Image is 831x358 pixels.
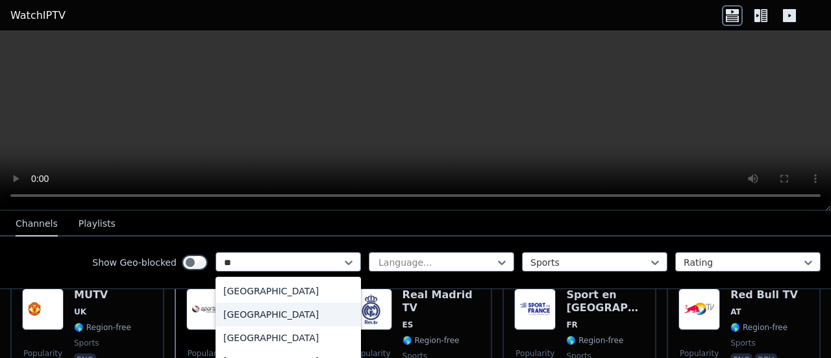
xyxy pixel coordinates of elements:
span: 🌎 Region-free [403,335,460,346]
div: [GEOGRAPHIC_DATA] [216,303,361,326]
div: [GEOGRAPHIC_DATA] [216,279,361,303]
span: sports [730,338,755,348]
img: MUTV [22,288,64,330]
span: UK [74,307,86,317]
h6: MUTV [74,288,131,301]
h6: Sport en [GEOGRAPHIC_DATA] [566,288,645,314]
h6: Red Bull TV [730,288,798,301]
span: 🌎 Region-free [74,322,131,333]
span: 🌎 Region-free [730,322,788,333]
img: Real Madrid TV [351,288,392,330]
img: Sports TV [186,288,228,330]
button: Channels [16,212,58,237]
img: Red Bull TV [678,288,720,330]
span: 🌎 Region-free [566,335,623,346]
div: [GEOGRAPHIC_DATA] [216,326,361,350]
span: FR [566,320,577,330]
span: AT [730,307,741,317]
button: Playlists [79,212,116,237]
span: sports [74,338,99,348]
h6: Real Madrid TV [403,288,481,314]
a: WatchIPTV [10,8,66,23]
span: ES [403,320,414,330]
img: Sport en France [514,288,556,330]
label: Show Geo-blocked [92,256,177,269]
